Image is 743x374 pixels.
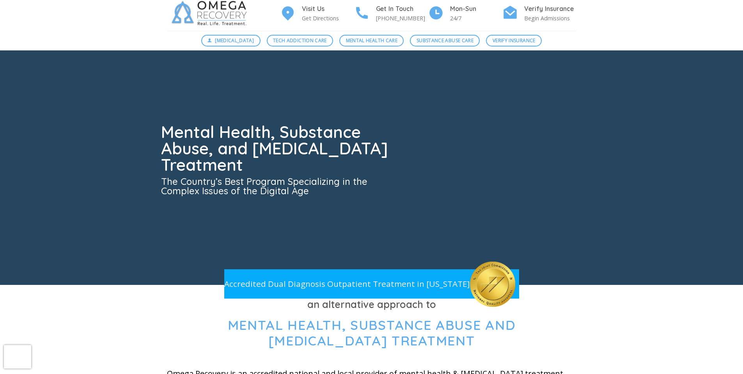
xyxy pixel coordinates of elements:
p: 24/7 [450,14,502,23]
h4: Get In Touch [376,4,428,14]
span: Tech Addiction Care [273,37,327,44]
p: [PHONE_NUMBER] [376,14,428,23]
span: Mental Health, Substance Abuse and [MEDICAL_DATA] Treatment [228,317,516,349]
h4: Mon-Sun [450,4,502,14]
span: Mental Health Care [346,37,397,44]
h4: Verify Insurance [524,4,576,14]
h1: Mental Health, Substance Abuse, and [MEDICAL_DATA] Treatment [161,124,393,173]
a: Tech Addiction Care [267,35,333,47]
p: Begin Admissions [524,14,576,23]
a: Substance Abuse Care [410,35,480,47]
a: Verify Insurance Begin Admissions [502,4,576,23]
h3: The Country’s Best Program Specializing in the Complex Issues of the Digital Age [161,177,393,195]
a: Get In Touch [PHONE_NUMBER] [354,4,428,23]
h4: Visit Us [302,4,354,14]
p: Get Directions [302,14,354,23]
a: Visit Us Get Directions [280,4,354,23]
span: Verify Insurance [493,37,536,44]
p: Accredited Dual Diagnosis Outpatient Treatment in [US_STATE] [224,277,470,290]
span: Substance Abuse Care [417,37,473,44]
span: [MEDICAL_DATA] [215,37,254,44]
a: [MEDICAL_DATA] [201,35,261,47]
a: Mental Health Care [339,35,404,47]
a: Verify Insurance [486,35,542,47]
h3: an alternative approach to [167,297,576,312]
